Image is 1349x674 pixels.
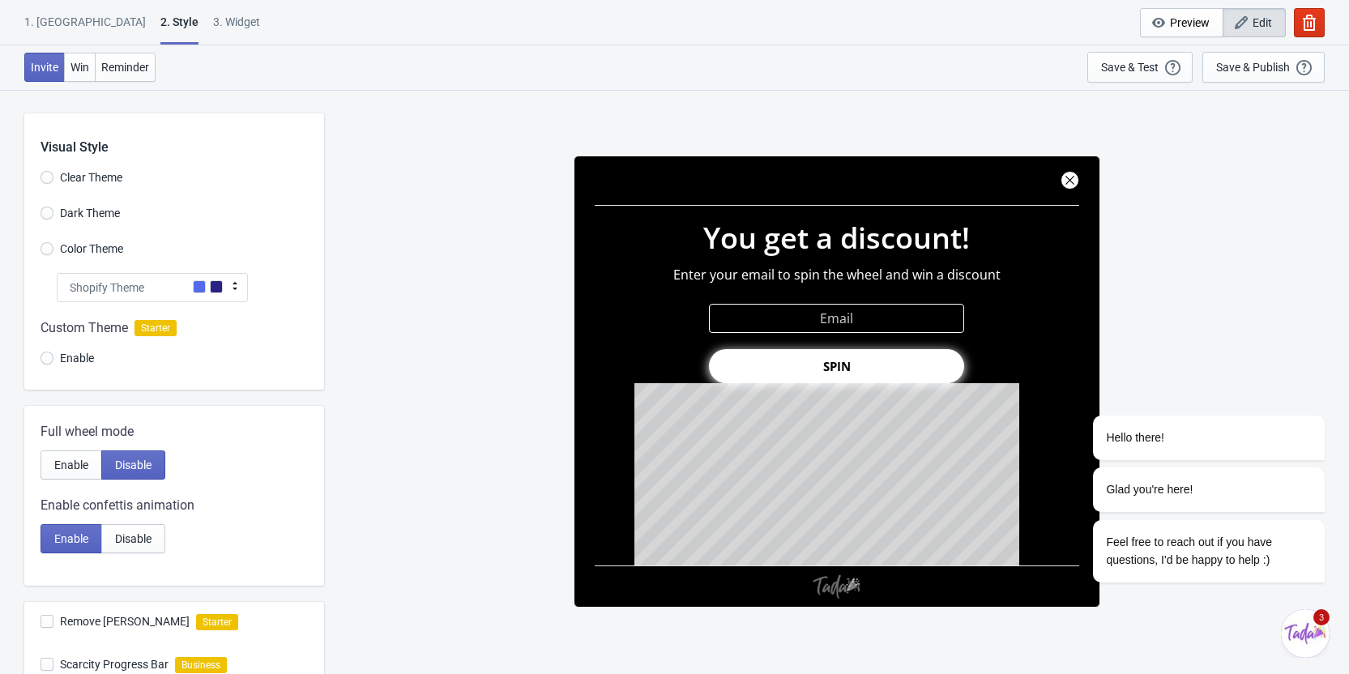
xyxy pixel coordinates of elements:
button: Enable [41,524,102,553]
span: Scarcity Progress Bar [60,656,169,672]
span: Invite [31,61,58,74]
span: Edit [1253,16,1272,29]
span: Starter [134,320,177,336]
span: Full wheel mode [41,422,134,442]
div: Save & Test [1101,61,1159,74]
span: Enable [60,350,94,366]
div: 2 . Style [160,14,199,45]
button: Enable [41,450,102,480]
button: Save & Publish [1202,52,1325,83]
div: 3. Widget [213,14,260,42]
span: Preview [1170,16,1210,29]
button: Preview [1140,8,1223,37]
span: Color Theme [60,241,123,257]
span: Shopify Theme [70,279,144,296]
div: Visual Style [41,113,324,157]
button: Win [64,53,96,82]
span: Enable [54,532,88,545]
iframe: chat widget [1041,270,1333,601]
span: Reminder [101,61,149,74]
span: Disable [115,532,152,545]
i: Starter [196,614,238,630]
div: Save & Publish [1216,61,1290,74]
span: Remove [PERSON_NAME] [60,613,190,629]
span: Clear Theme [60,169,122,186]
span: Disable [115,459,152,471]
button: Edit [1223,8,1286,37]
span: Dark Theme [60,205,120,221]
button: Reminder [95,53,156,82]
span: Win [70,61,89,74]
span: Custom Theme [41,318,128,338]
span: Enable [54,459,88,471]
span: Enable confettis animation [41,496,194,515]
div: 1. [GEOGRAPHIC_DATA] [24,14,146,42]
button: Disable [101,524,165,553]
i: Business [175,657,227,673]
button: Invite [24,53,65,82]
button: Save & Test [1087,52,1193,83]
iframe: chat widget [1281,609,1333,658]
button: Disable [101,450,165,480]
